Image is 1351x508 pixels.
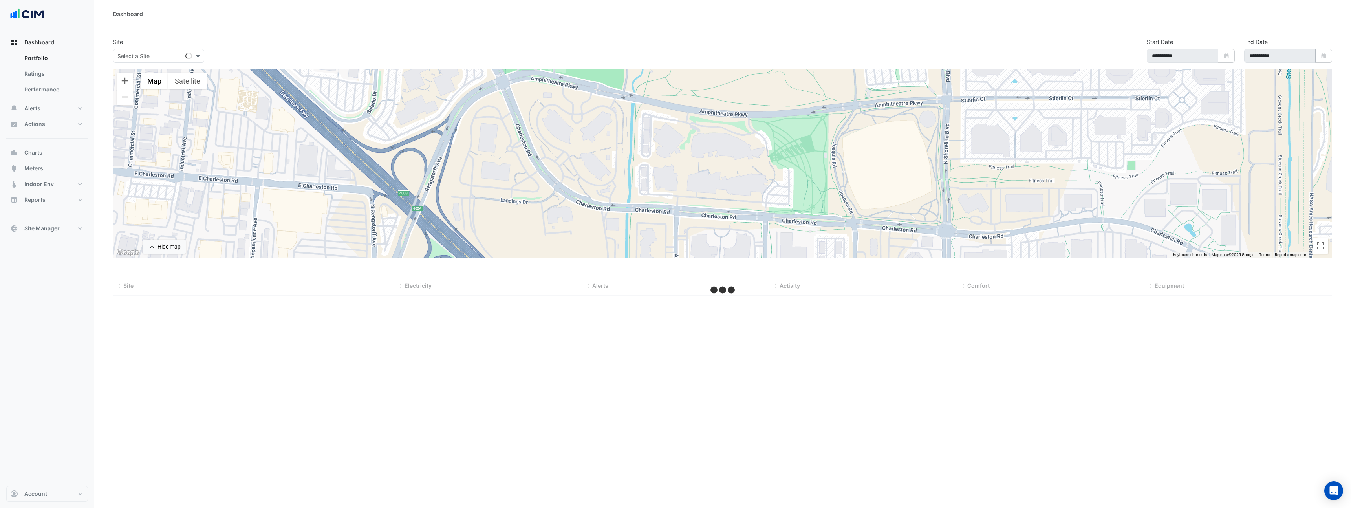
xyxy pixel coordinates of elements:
button: Alerts [6,101,88,116]
app-icon: Alerts [10,104,18,112]
span: Map data ©2025 Google [1212,252,1254,257]
span: Comfort [967,282,990,289]
span: Charts [24,149,42,157]
span: Activity [780,282,800,289]
app-icon: Indoor Env [10,180,18,188]
button: Meters [6,161,88,176]
div: Dashboard [113,10,143,18]
button: Dashboard [6,35,88,50]
div: Hide map [157,243,181,251]
span: Indoor Env [24,180,54,188]
button: Charts [6,145,88,161]
app-icon: Dashboard [10,38,18,46]
span: Meters [24,164,43,172]
button: Actions [6,116,88,132]
a: Portfolio [18,50,88,66]
span: Reports [24,196,46,204]
button: Reports [6,192,88,208]
span: Electricity [405,282,432,289]
button: Hide map [143,240,186,254]
a: Ratings [18,66,88,82]
label: Site [113,38,123,46]
button: Zoom out [117,89,133,105]
button: Toggle fullscreen view [1313,238,1328,254]
app-icon: Charts [10,149,18,157]
button: Show street map [141,73,168,89]
button: Indoor Env [6,176,88,192]
a: Open this area in Google Maps (opens a new window) [115,247,141,258]
img: Google [115,247,141,258]
label: End Date [1244,38,1268,46]
app-icon: Actions [10,120,18,128]
img: Company Logo [9,6,45,22]
span: Dashboard [24,38,54,46]
app-icon: Site Manager [10,225,18,232]
a: Performance [18,82,88,97]
button: Zoom in [117,73,133,89]
span: Alerts [24,104,40,112]
button: Account [6,486,88,502]
button: Keyboard shortcuts [1173,252,1207,258]
app-icon: Reports [10,196,18,204]
button: Site Manager [6,221,88,236]
span: Site Manager [24,225,60,232]
div: Dashboard [6,50,88,101]
a: Report a map error [1275,252,1306,257]
span: Actions [24,120,45,128]
a: Terms (opens in new tab) [1259,252,1270,257]
div: Open Intercom Messenger [1324,481,1343,500]
button: Show satellite imagery [168,73,207,89]
span: Site [123,282,134,289]
app-icon: Meters [10,164,18,172]
span: Equipment [1155,282,1184,289]
span: Alerts [592,282,608,289]
label: Start Date [1147,38,1173,46]
span: Account [24,490,47,498]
